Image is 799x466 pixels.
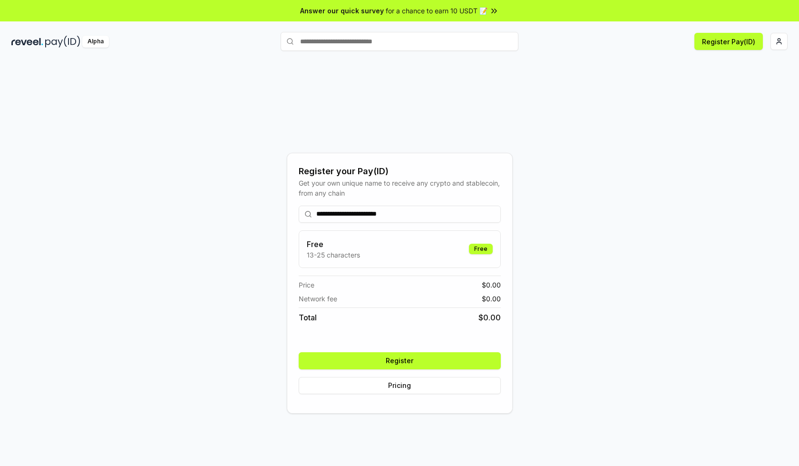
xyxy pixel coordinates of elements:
button: Register [299,352,501,369]
span: Price [299,280,314,290]
div: Free [469,244,493,254]
h3: Free [307,238,360,250]
div: Alpha [82,36,109,48]
div: Get your own unique name to receive any crypto and stablecoin, from any chain [299,178,501,198]
button: Pricing [299,377,501,394]
p: 13-25 characters [307,250,360,260]
img: pay_id [45,36,80,48]
div: Register your Pay(ID) [299,165,501,178]
span: Answer our quick survey [300,6,384,16]
span: $ 0.00 [482,280,501,290]
button: Register Pay(ID) [694,33,763,50]
span: for a chance to earn 10 USDT 📝 [386,6,487,16]
img: reveel_dark [11,36,43,48]
span: $ 0.00 [478,312,501,323]
span: Network fee [299,294,337,304]
span: Total [299,312,317,323]
span: $ 0.00 [482,294,501,304]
